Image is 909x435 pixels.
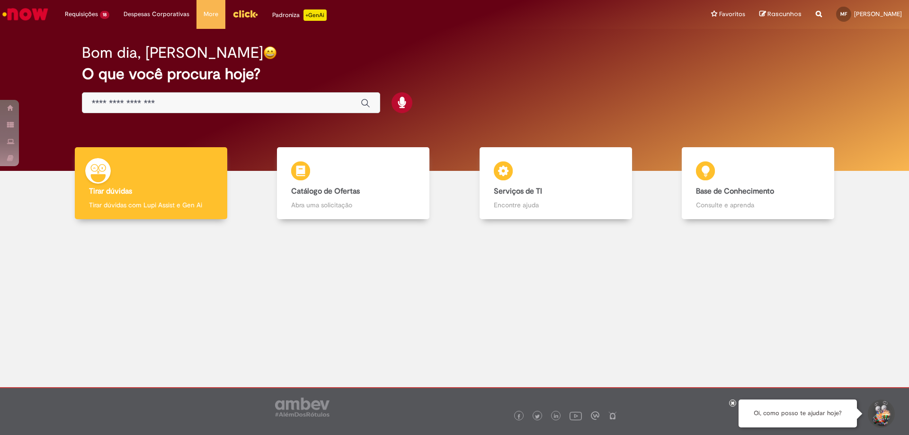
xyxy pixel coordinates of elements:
p: Tirar dúvidas com Lupi Assist e Gen Ai [89,200,213,210]
a: Tirar dúvidas Tirar dúvidas com Lupi Assist e Gen Ai [50,147,252,220]
p: Abra uma solicitação [291,200,415,210]
div: Oi, como posso te ajudar hoje? [739,399,857,427]
img: logo_footer_linkedin.png [554,414,559,419]
img: happy-face.png [263,46,277,60]
span: MF [840,11,847,17]
span: Requisições [65,9,98,19]
span: Rascunhos [767,9,802,18]
button: Iniciar Conversa de Suporte [866,399,895,428]
span: [PERSON_NAME] [854,10,902,18]
img: ServiceNow [1,5,50,24]
span: 18 [100,11,109,19]
h2: O que você procura hoje? [82,66,828,82]
span: Favoritos [719,9,745,19]
a: Rascunhos [759,10,802,19]
p: Consulte e aprenda [696,200,820,210]
p: Encontre ajuda [494,200,618,210]
span: More [204,9,218,19]
b: Serviços de TI [494,186,542,196]
img: logo_footer_ambev_rotulo_gray.png [275,398,330,417]
img: logo_footer_youtube.png [570,409,582,422]
b: Tirar dúvidas [89,186,132,196]
img: logo_footer_naosei.png [608,411,617,420]
b: Base de Conhecimento [696,186,774,196]
b: Catálogo de Ofertas [291,186,360,196]
h2: Bom dia, [PERSON_NAME] [82,44,263,61]
img: click_logo_yellow_360x200.png [232,7,258,21]
img: logo_footer_twitter.png [535,414,540,419]
img: logo_footer_workplace.png [591,411,599,420]
div: Padroniza [272,9,327,21]
p: +GenAi [303,9,327,21]
a: Catálogo de Ofertas Abra uma solicitação [252,147,455,220]
a: Serviços de TI Encontre ajuda [454,147,657,220]
span: Despesas Corporativas [124,9,189,19]
img: logo_footer_facebook.png [517,414,521,419]
a: Base de Conhecimento Consulte e aprenda [657,147,860,220]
